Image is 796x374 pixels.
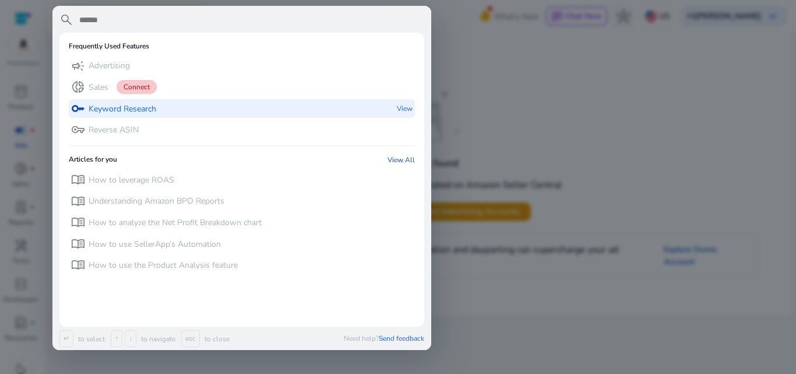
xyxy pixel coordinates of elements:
span: key [71,102,85,116]
p: How to use the Product Analysis feature [89,260,238,271]
span: vpn_key [71,123,85,137]
p: How to analyze the Net Profit Breakdown chart [89,217,262,229]
span: Connect [117,80,157,94]
span: ↓ [125,330,136,347]
a: View All [388,155,415,165]
p: Reverse ASIN [89,124,139,136]
span: campaign [71,59,85,73]
p: How to use SellerApp’s Automation [89,239,221,250]
span: menu_book [71,258,85,272]
p: How to leverage ROAS [89,174,174,186]
p: Understanding Amazon BPO Reports [89,195,224,207]
span: ↵ [59,330,73,347]
p: Keyword Research [89,103,156,115]
span: menu_book [71,215,85,229]
p: to navigate [139,334,175,344]
span: esc [181,330,200,347]
p: to close [202,334,230,344]
span: menu_book [71,237,85,251]
p: Sales [89,82,108,93]
h6: Articles for you [69,155,117,165]
span: donut_small [71,80,85,94]
span: ↑ [111,330,122,347]
h6: Frequently Used Features [69,42,149,50]
span: Send feedback [379,334,424,343]
p: to select [76,334,105,344]
p: View [397,99,413,118]
p: Need help? [344,334,424,343]
span: menu_book [71,173,85,187]
span: menu_book [71,194,85,208]
span: search [59,13,73,27]
p: Advertising [89,60,130,72]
